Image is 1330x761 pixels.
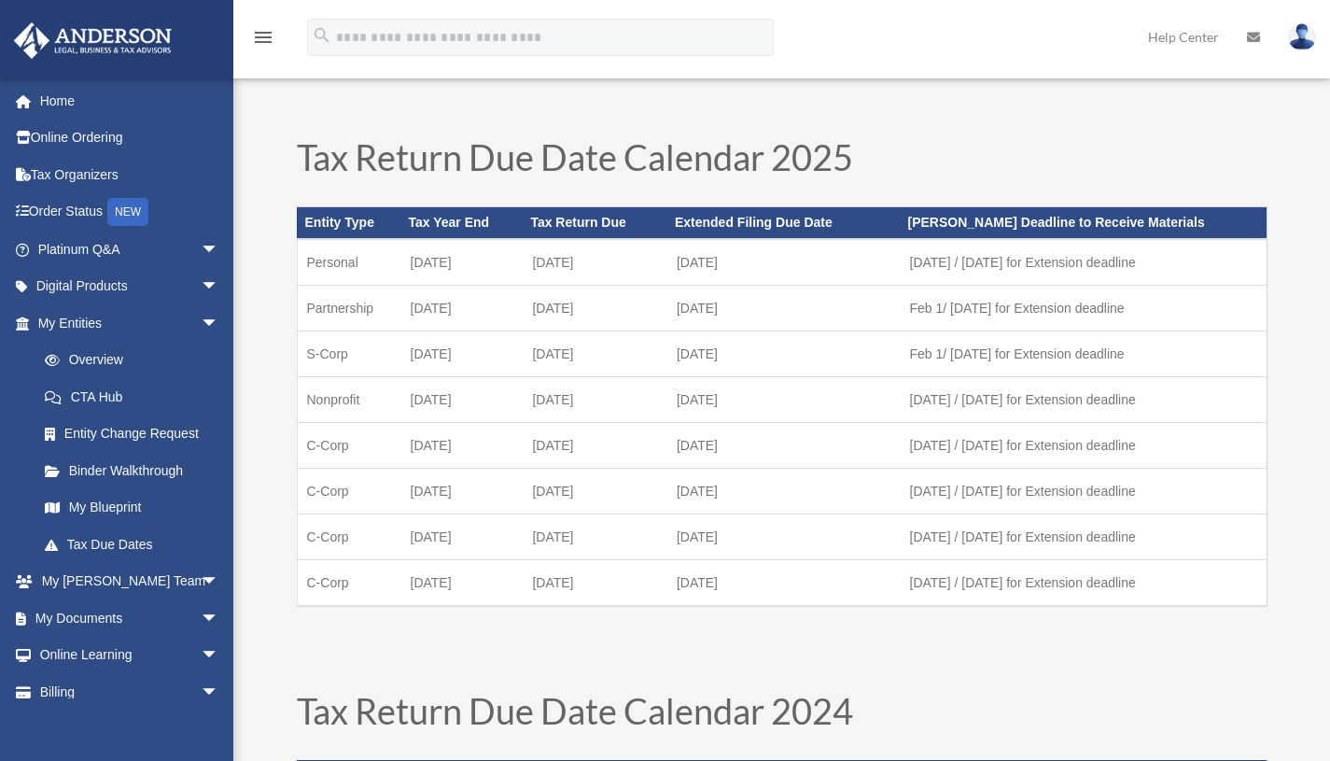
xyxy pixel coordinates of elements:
[401,514,524,559] td: [DATE]
[26,342,247,379] a: Overview
[13,231,247,268] a: Platinum Q&Aarrow_drop_down
[26,378,247,416] a: CTA Hub
[523,207,667,239] th: Tax Return Due
[523,285,667,331] td: [DATE]
[201,231,238,269] span: arrow_drop_down
[401,468,524,514] td: [DATE]
[297,331,401,376] td: S-Corp
[107,198,148,226] div: NEW
[13,120,247,157] a: Online Ordering
[297,285,401,331] td: Partnership
[523,468,667,514] td: [DATE]
[1288,23,1316,50] img: User Pic
[297,207,401,239] th: Entity Type
[8,22,177,59] img: Anderson Advisors Platinum Portal
[297,139,1267,184] h1: Tax Return Due Date Calendar 2025
[401,207,524,239] th: Tax Year End
[523,331,667,376] td: [DATE]
[13,268,247,305] a: Digital Productsarrow_drop_down
[13,304,247,342] a: My Entitiesarrow_drop_down
[667,331,901,376] td: [DATE]
[901,468,1267,514] td: [DATE] / [DATE] for Extension deadline
[13,193,247,232] a: Order StatusNEW
[901,207,1267,239] th: [PERSON_NAME] Deadline to Receive Materials
[523,559,667,606] td: [DATE]
[901,376,1267,422] td: [DATE] / [DATE] for Extension deadline
[13,82,247,120] a: Home
[26,526,238,563] a: Tax Due Dates
[401,239,524,286] td: [DATE]
[523,239,667,286] td: [DATE]
[667,422,901,468] td: [DATE]
[13,637,247,674] a: Online Learningarrow_drop_down
[312,25,332,46] i: search
[401,285,524,331] td: [DATE]
[523,514,667,559] td: [DATE]
[201,563,238,601] span: arrow_drop_down
[667,285,901,331] td: [DATE]
[901,331,1267,376] td: Feb 1/ [DATE] for Extension deadline
[201,599,238,638] span: arrow_drop_down
[401,331,524,376] td: [DATE]
[667,376,901,422] td: [DATE]
[901,514,1267,559] td: [DATE] / [DATE] for Extension deadline
[201,637,238,675] span: arrow_drop_down
[297,422,401,468] td: C-Corp
[201,268,238,306] span: arrow_drop_down
[667,514,901,559] td: [DATE]
[401,376,524,422] td: [DATE]
[901,422,1267,468] td: [DATE] / [DATE] for Extension deadline
[667,207,901,239] th: Extended Filing Due Date
[297,239,401,286] td: Personal
[297,559,401,606] td: C-Corp
[901,559,1267,606] td: [DATE] / [DATE] for Extension deadline
[901,239,1267,286] td: [DATE] / [DATE] for Extension deadline
[667,559,901,606] td: [DATE]
[297,376,401,422] td: Nonprofit
[297,468,401,514] td: C-Corp
[26,452,247,489] a: Binder Walkthrough
[13,156,247,193] a: Tax Organizers
[252,33,274,49] a: menu
[252,26,274,49] i: menu
[523,376,667,422] td: [DATE]
[26,416,247,453] a: Entity Change Request
[523,422,667,468] td: [DATE]
[13,599,247,637] a: My Documentsarrow_drop_down
[667,239,901,286] td: [DATE]
[901,285,1267,331] td: Feb 1/ [DATE] for Extension deadline
[26,489,247,527] a: My Blueprint
[297,693,1267,738] h1: Tax Return Due Date Calendar 2024
[401,422,524,468] td: [DATE]
[201,304,238,343] span: arrow_drop_down
[13,673,247,711] a: Billingarrow_drop_down
[297,514,401,559] td: C-Corp
[201,673,238,712] span: arrow_drop_down
[13,563,247,600] a: My [PERSON_NAME] Teamarrow_drop_down
[401,559,524,606] td: [DATE]
[667,468,901,514] td: [DATE]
